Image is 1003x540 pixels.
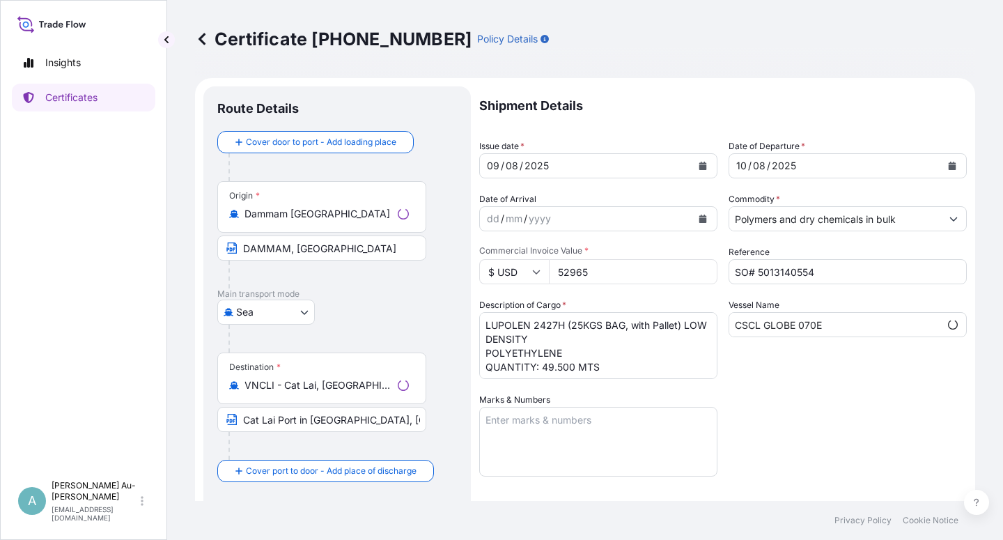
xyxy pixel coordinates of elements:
[834,515,892,526] a: Privacy Policy
[398,208,409,219] div: Loading
[12,84,155,111] a: Certificates
[217,236,426,261] input: Text to appear on certificate
[246,135,396,149] span: Cover door to port - Add loading place
[940,311,966,338] button: Show suggestions
[523,157,550,174] div: year,
[729,298,779,312] label: Vessel Name
[477,32,538,46] p: Policy Details
[729,312,940,337] input: Type to search vessel name or IMO
[729,206,941,231] input: Type to search commodity
[195,28,472,50] p: Certificate [PHONE_NUMBER]
[941,155,963,177] button: Calendar
[244,207,392,221] input: Origin
[520,157,523,174] div: /
[12,49,155,77] a: Insights
[735,157,748,174] div: day,
[217,460,434,482] button: Cover port to door - Add place of discharge
[217,300,315,325] button: Select transport
[748,157,752,174] div: /
[729,139,805,153] span: Date of Departure
[229,190,260,201] div: Origin
[479,86,967,125] p: Shipment Details
[903,515,958,526] a: Cookie Notice
[692,208,714,230] button: Calendar
[398,380,409,391] div: Loading
[217,131,414,153] button: Cover door to port - Add loading place
[236,305,254,319] span: Sea
[692,155,714,177] button: Calendar
[524,210,527,227] div: /
[941,206,966,231] button: Show suggestions
[45,91,98,105] p: Certificates
[45,56,81,70] p: Insights
[527,210,552,227] div: year,
[217,407,426,432] input: Text to appear on certificate
[729,245,770,259] label: Reference
[479,312,717,379] textarea: LUPOLEN 2427H (25KGS BAG, with Pallet) LOW DENSITY POLYETHYLENE QUANTITY: 49.500 MTS
[729,259,967,284] input: Enter booking reference
[479,298,566,312] label: Description of Cargo
[479,245,717,256] span: Commercial Invoice Value
[485,157,501,174] div: day,
[244,378,392,392] input: Destination
[752,157,767,174] div: month,
[504,210,524,227] div: month,
[246,464,417,478] span: Cover port to door - Add place of discharge
[217,100,299,117] p: Route Details
[767,157,770,174] div: /
[485,210,501,227] div: day,
[479,139,524,153] span: Issue date
[479,393,550,407] label: Marks & Numbers
[52,480,138,502] p: [PERSON_NAME] Au-[PERSON_NAME]
[501,210,504,227] div: /
[770,157,798,174] div: year,
[504,157,520,174] div: month,
[549,259,717,284] input: Enter amount
[28,494,36,508] span: A
[217,288,457,300] p: Main transport mode
[229,362,281,373] div: Destination
[729,192,780,206] label: Commodity
[501,157,504,174] div: /
[52,505,138,522] p: [EMAIL_ADDRESS][DOMAIN_NAME]
[479,192,536,206] span: Date of Arrival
